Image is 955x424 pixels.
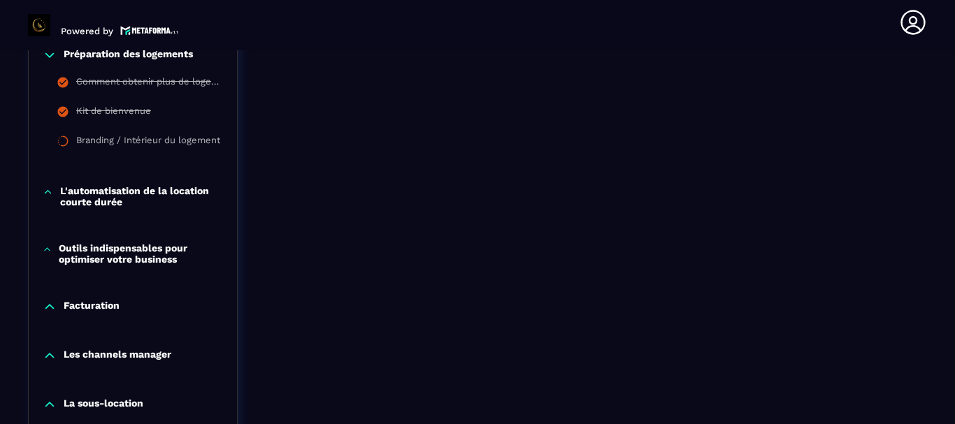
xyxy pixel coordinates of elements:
[64,349,171,363] p: Les channels manager
[60,185,223,207] p: L'automatisation de la location courte durée
[28,14,50,36] img: logo-branding
[120,24,179,36] img: logo
[76,76,223,92] div: Comment obtenir plus de logements en gestion ou en sous-location ?
[64,397,143,411] p: La sous-location
[64,48,193,62] p: Préparation des logements
[61,26,113,36] p: Powered by
[76,105,151,121] div: Kit de bienvenue
[64,300,120,314] p: Facturation
[76,135,220,150] div: Branding / Intérieur du logement
[59,242,223,265] p: Outils indispensables pour optimiser votre business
